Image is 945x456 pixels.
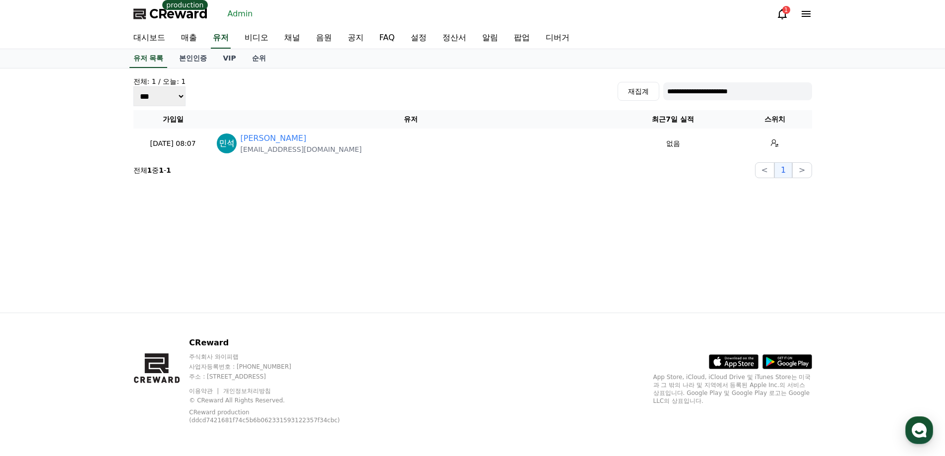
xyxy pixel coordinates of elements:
[129,49,168,68] a: 유저 목록
[224,6,257,22] a: Admin
[215,49,244,68] a: VIP
[133,110,213,129] th: 가입일
[189,373,363,381] p: 주소 : [STREET_ADDRESS]
[474,28,506,49] a: 알림
[149,6,208,22] span: CReward
[653,373,812,405] p: App Store, iCloud, iCloud Drive 및 iTunes Store는 미국과 그 밖의 나라 및 지역에서 등록된 Apple Inc.의 서비스 상표입니다. Goo...
[217,133,237,153] img: https://lh3.googleusercontent.com/a/ACg8ocJD8ha28vCBmIXHiut8MnPF1dL6VbWPu7TSF1W7NDsNpHgReQ=s96-c
[223,388,271,394] a: 개인정보처리방침
[159,166,164,174] strong: 1
[137,138,209,149] p: [DATE] 08:07
[173,28,205,49] a: 매출
[613,138,734,149] p: 없음
[241,144,362,154] p: [EMAIL_ADDRESS][DOMAIN_NAME]
[189,363,363,371] p: 사업자등록번호 : [PHONE_NUMBER]
[538,28,577,49] a: 디버거
[792,162,812,178] button: >
[774,162,792,178] button: 1
[213,110,609,129] th: 유저
[403,28,435,49] a: 설정
[738,110,812,129] th: 스위치
[776,8,788,20] a: 1
[618,82,659,101] button: 재집계
[189,396,363,404] p: © CReward All Rights Reserved.
[241,132,307,144] a: [PERSON_NAME]
[133,76,186,86] h4: 전체: 1 / 오늘: 1
[189,353,363,361] p: 주식회사 와이피랩
[782,6,790,14] div: 1
[755,162,774,178] button: <
[340,28,372,49] a: 공지
[189,408,348,424] p: CReward production (ddcd7421681f74c5b6b062331593122357f34cbc)
[147,166,152,174] strong: 1
[133,6,208,22] a: CReward
[276,28,308,49] a: 채널
[506,28,538,49] a: 팝업
[126,28,173,49] a: 대시보드
[244,49,274,68] a: 순위
[372,28,403,49] a: FAQ
[189,337,363,349] p: CReward
[171,49,215,68] a: 본인인증
[211,28,231,49] a: 유저
[237,28,276,49] a: 비디오
[133,165,171,175] p: 전체 중 -
[609,110,738,129] th: 최근7일 실적
[166,166,171,174] strong: 1
[189,388,220,394] a: 이용약관
[435,28,474,49] a: 정산서
[308,28,340,49] a: 음원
